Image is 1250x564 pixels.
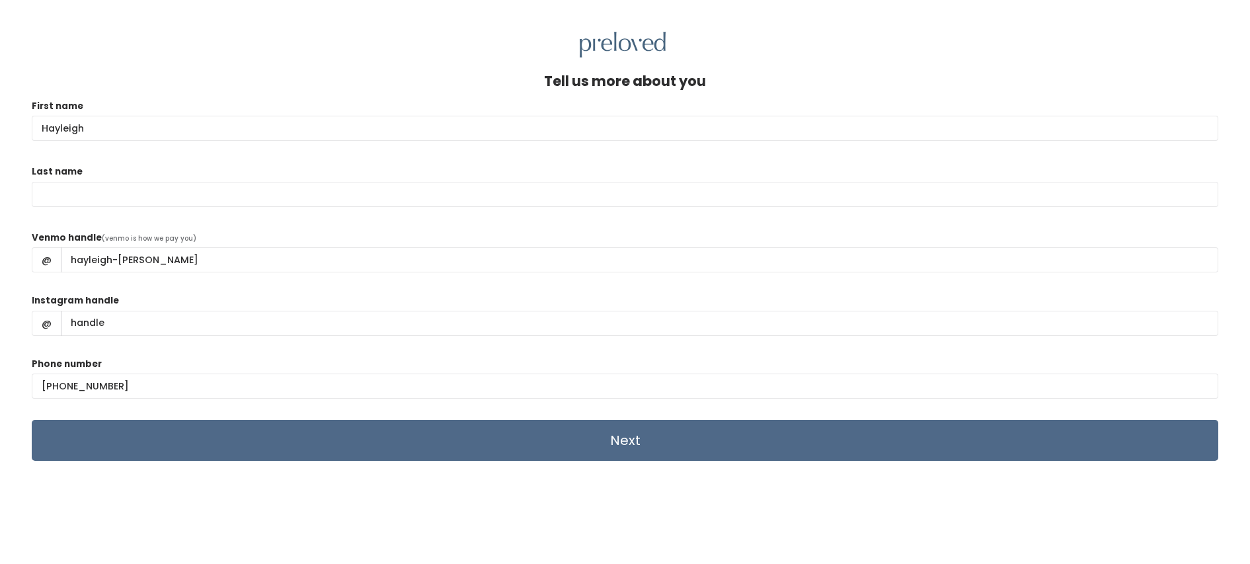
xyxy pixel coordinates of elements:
[32,231,102,245] label: Venmo handle
[32,358,102,371] label: Phone number
[32,420,1218,461] input: Next
[61,311,1218,336] input: handle
[32,247,61,272] span: @
[102,233,196,243] span: (venmo is how we pay you)
[32,165,83,179] label: Last name
[580,32,666,58] img: preloved logo
[32,294,119,307] label: Instagram handle
[32,100,83,113] label: First name
[61,247,1218,272] input: handle
[544,73,706,89] h4: Tell us more about you
[32,311,61,336] span: @
[32,374,1218,399] input: (___) ___-____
